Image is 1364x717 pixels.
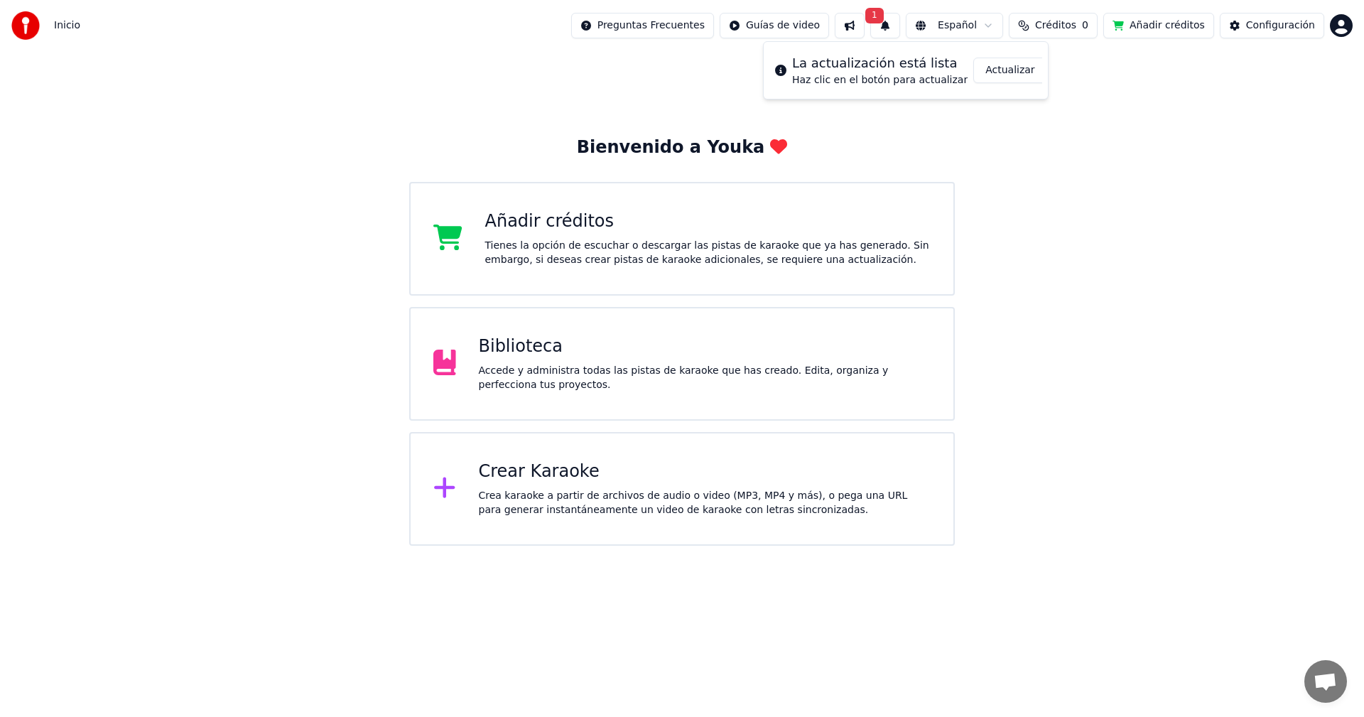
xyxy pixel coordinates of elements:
img: youka [11,11,40,40]
div: Crea karaoke a partir de archivos de audio o video (MP3, MP4 y más), o pega una URL para generar ... [479,489,931,517]
div: Accede y administra todas las pistas de karaoke que has creado. Edita, organiza y perfecciona tus... [479,364,931,392]
span: 1 [865,8,884,23]
div: Chat abierto [1304,660,1347,703]
div: Haz clic en el botón para actualizar [792,73,968,87]
button: Guías de video [720,13,829,38]
button: Actualizar [973,58,1046,83]
button: Preguntas Frecuentes [571,13,714,38]
button: Créditos0 [1009,13,1098,38]
button: Añadir créditos [1103,13,1214,38]
div: La actualización está lista [792,53,968,73]
button: 1 [870,13,900,38]
div: Tienes la opción de escuchar o descargar las pistas de karaoke que ya has generado. Sin embargo, ... [485,239,931,267]
div: Configuración [1246,18,1315,33]
span: Inicio [54,18,80,33]
button: Configuración [1220,13,1324,38]
div: Bienvenido a Youka [577,136,788,159]
nav: breadcrumb [54,18,80,33]
div: Añadir créditos [485,210,931,233]
div: Biblioteca [479,335,931,358]
span: 0 [1082,18,1088,33]
span: Créditos [1035,18,1076,33]
div: Crear Karaoke [479,460,931,483]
